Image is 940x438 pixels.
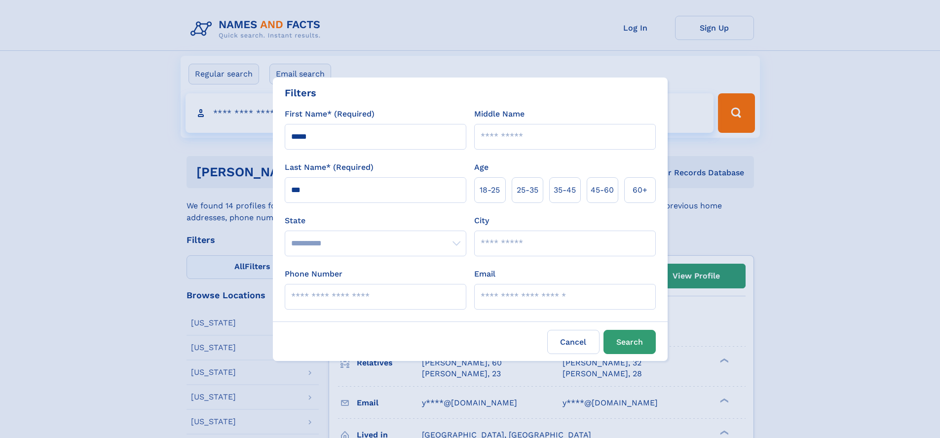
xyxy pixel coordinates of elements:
span: 18‑25 [480,184,500,196]
label: Age [474,161,489,173]
label: Phone Number [285,268,342,280]
span: 60+ [633,184,647,196]
label: Middle Name [474,108,525,120]
label: Cancel [547,330,600,354]
label: State [285,215,466,227]
label: Last Name* (Required) [285,161,374,173]
span: 35‑45 [554,184,576,196]
label: City [474,215,489,227]
label: Email [474,268,495,280]
div: Filters [285,85,316,100]
button: Search [603,330,656,354]
span: 25‑35 [517,184,538,196]
span: 45‑60 [591,184,614,196]
label: First Name* (Required) [285,108,375,120]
